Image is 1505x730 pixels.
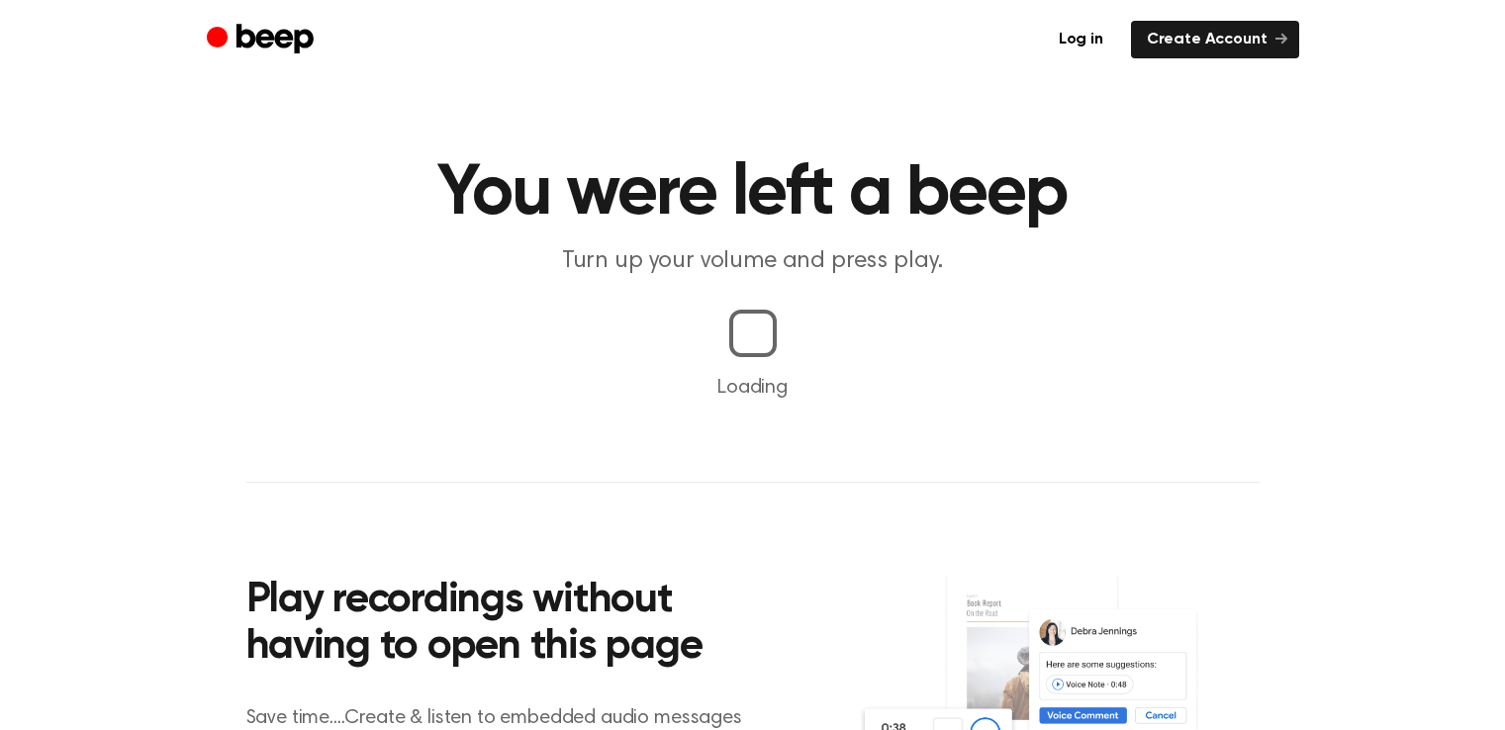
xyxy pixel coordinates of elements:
[1043,21,1119,58] a: Log in
[246,158,1260,229] h1: You were left a beep
[246,578,780,672] h2: Play recordings without having to open this page
[24,373,1481,403] p: Loading
[207,21,319,59] a: Beep
[373,245,1133,278] p: Turn up your volume and press play.
[1131,21,1299,58] a: Create Account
